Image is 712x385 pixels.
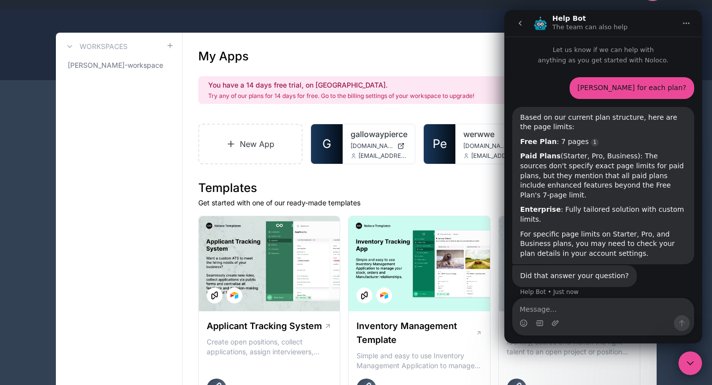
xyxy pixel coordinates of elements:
h1: Applicant Tracking System [207,319,322,333]
a: werwwe [463,128,520,140]
p: Get started with one of our ready-made templates [198,198,641,208]
span: G [322,136,331,152]
span: [DOMAIN_NAME] [463,142,506,150]
h3: Workspaces [80,42,128,51]
h1: My Apps [198,48,249,64]
iframe: Intercom live chat [678,351,702,375]
span: [EMAIL_ADDRESS][DOMAIN_NAME] [471,152,520,160]
span: [EMAIL_ADDRESS][DOMAIN_NAME] [358,152,407,160]
img: Airtable Logo [380,291,388,299]
img: Airtable Logo [230,291,238,299]
a: [DOMAIN_NAME] [351,142,407,150]
h1: Templates [198,180,641,196]
p: Identify, source and match the right talent to an open project or position with our Talent Matchi... [507,337,632,357]
h2: You have a 14 days free trial, on [GEOGRAPHIC_DATA]. [208,80,474,90]
p: Create open positions, collect applications, assign interviewers, centralise candidate feedback a... [207,337,332,357]
span: [DOMAIN_NAME] [351,142,393,150]
a: Pe [424,124,455,164]
span: Pe [433,136,447,152]
a: [DOMAIN_NAME] [463,142,520,150]
iframe: Intercom live chat [504,10,702,343]
a: New App [198,124,303,164]
a: G [311,124,343,164]
p: Try any of our plans for 14 days for free. Go to the billing settings of your workspace to upgrade! [208,92,474,100]
span: [PERSON_NAME]-workspace [68,60,163,70]
h1: Inventory Management Template [356,319,475,347]
a: [PERSON_NAME]-workspace [64,56,174,74]
a: gallowaypierce [351,128,407,140]
p: Simple and easy to use Inventory Management Application to manage your stock, orders and Manufact... [356,351,482,371]
a: Workspaces [64,41,128,52]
